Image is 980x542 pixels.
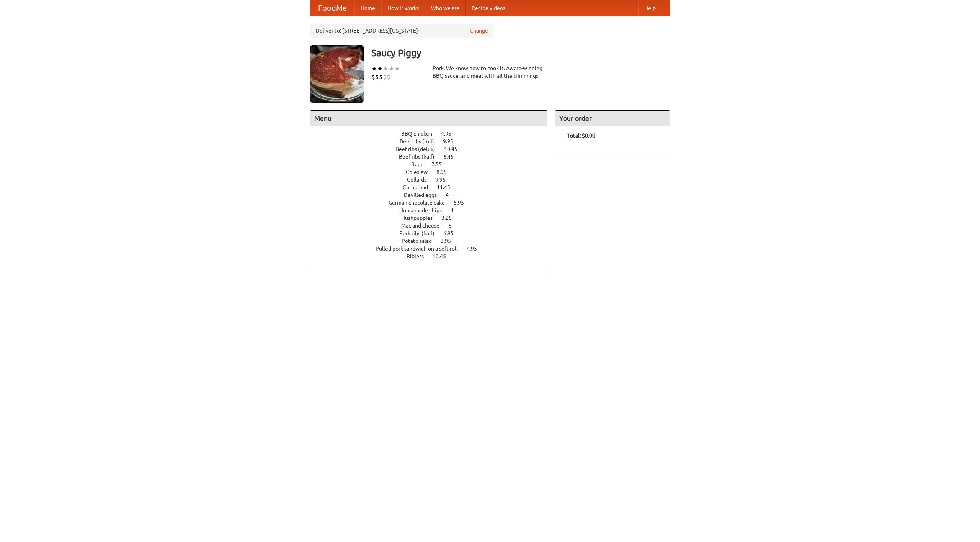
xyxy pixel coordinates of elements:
h4: Menu [310,111,547,126]
span: Housemade chips [399,207,449,213]
span: 9.95 [443,138,461,144]
span: 5.95 [454,200,472,206]
h3: Saucy Piggy [371,45,670,61]
li: $ [379,73,383,81]
a: Beer 7.55 [411,161,456,167]
span: Collards [407,177,434,183]
span: 6 [448,223,459,229]
span: Beef ribs (full) [400,138,442,144]
a: Beef ribs (full) 9.95 [400,138,467,144]
li: $ [371,73,375,81]
a: Cornbread 11.45 [403,184,464,190]
a: Home [354,0,381,16]
span: 11.45 [437,184,458,190]
span: 9.95 [435,177,453,183]
span: Beef ribs (delux) [395,146,443,152]
span: Potato salad [402,238,439,244]
div: Deliver to: [STREET_ADDRESS][US_STATE] [310,24,494,38]
a: German chocolate cake 5.95 [389,200,478,206]
a: Riblets 10.45 [407,253,460,259]
li: ★ [383,64,389,73]
a: Pork ribs (half) 6.95 [399,230,468,236]
span: 8.95 [436,169,454,175]
a: Hushpuppies 3.25 [401,215,466,221]
a: Beef ribs (half) 6.45 [399,154,468,160]
a: Potato salad 3.95 [402,238,465,244]
span: 3.95 [441,238,459,244]
a: Pulled pork sandwich on a soft roll 4.95 [376,246,491,252]
span: 10.45 [433,253,454,259]
b: Total: $0.00 [567,133,595,139]
span: Coleslaw [406,169,435,175]
a: Housemade chips 4 [399,207,468,213]
a: FoodMe [310,0,354,16]
span: Hushpuppies [401,215,440,221]
a: Coleslaw 8.95 [406,169,461,175]
span: 4 [446,192,456,198]
span: Pork ribs (half) [399,230,442,236]
span: 6.95 [443,230,461,236]
a: How it works [381,0,425,16]
span: 3.25 [441,215,459,221]
li: $ [375,73,379,81]
li: ★ [377,64,383,73]
a: Devilled eggs 4 [404,192,463,198]
span: German chocolate cake [389,200,452,206]
span: BBQ chicken [401,131,440,137]
a: BBQ chicken 4.95 [401,131,465,137]
a: Beef ribs (delux) 10.45 [395,146,472,152]
a: Who we are [425,0,465,16]
span: Mac and cheese [401,223,447,229]
span: Beef ribs (half) [399,154,442,160]
span: Riblets [407,253,431,259]
span: 7.55 [431,161,449,167]
img: angular.jpg [310,45,364,103]
span: Pulled pork sandwich on a soft roll [376,246,465,252]
span: 10.45 [444,146,465,152]
a: Change [470,27,488,34]
li: ★ [389,64,394,73]
li: $ [387,73,390,81]
a: Help [638,0,662,16]
li: $ [383,73,387,81]
span: 4.95 [467,246,485,252]
span: Cornbread [403,184,436,190]
a: Recipe videos [465,0,511,16]
span: Beer [411,161,430,167]
a: Mac and cheese 6 [401,223,465,229]
span: 6.45 [443,154,461,160]
h4: Your order [555,111,670,126]
a: Collards 9.95 [407,177,460,183]
li: ★ [394,64,400,73]
span: Devilled eggs [404,192,444,198]
li: ★ [371,64,377,73]
div: Pork. We know how to cook it. Award-winning BBQ sauce, and meat with all the trimmings. [433,64,547,80]
span: 4.95 [441,131,459,137]
span: 4 [451,207,461,213]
